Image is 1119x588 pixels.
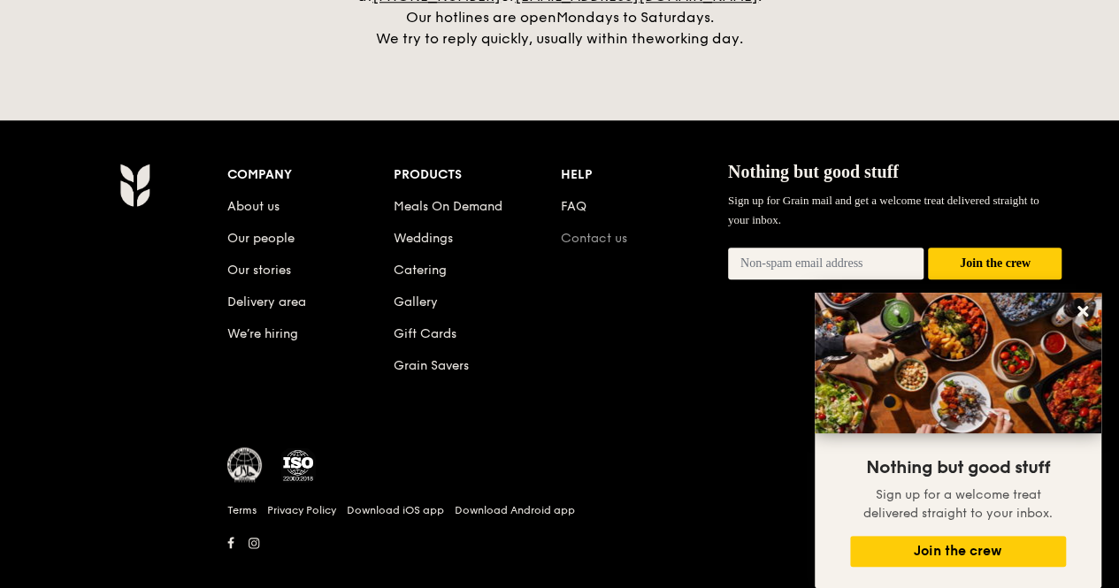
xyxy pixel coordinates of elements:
[556,9,714,26] span: Mondays to Saturdays.
[1069,297,1097,325] button: Close
[394,163,561,187] div: Products
[815,293,1101,433] img: DSC07876-Edit02-Large.jpeg
[850,536,1066,567] button: Join the crew
[227,294,306,309] a: Delivery area
[227,503,257,517] a: Terms
[728,194,1039,226] span: Sign up for Grain mail and get a welcome treat delivered straight to your inbox.
[394,358,469,373] a: Grain Savers
[728,248,924,279] input: Non-spam email address
[347,503,444,517] a: Download iOS app
[394,263,447,278] a: Catering
[928,248,1062,280] button: Join the crew
[119,163,150,207] img: AYc88T3wAAAABJRU5ErkJggg==
[394,294,438,309] a: Gallery
[866,457,1050,478] span: Nothing but good stuff
[394,199,502,214] a: Meals On Demand
[227,447,263,483] img: MUIS Halal Certified
[227,163,395,187] div: Company
[394,231,453,246] a: Weddings
[655,30,743,47] span: working day.
[227,326,298,341] a: We’re hiring
[561,163,728,187] div: Help
[561,231,627,246] a: Contact us
[728,162,899,181] span: Nothing but good stuff
[561,199,586,214] a: FAQ
[50,555,1069,569] h6: Revision
[227,199,280,214] a: About us
[227,231,295,246] a: Our people
[455,503,575,517] a: Download Android app
[863,487,1053,521] span: Sign up for a welcome treat delivered straight to your inbox.
[280,447,316,483] img: ISO Certified
[267,503,336,517] a: Privacy Policy
[227,263,291,278] a: Our stories
[394,326,456,341] a: Gift Cards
